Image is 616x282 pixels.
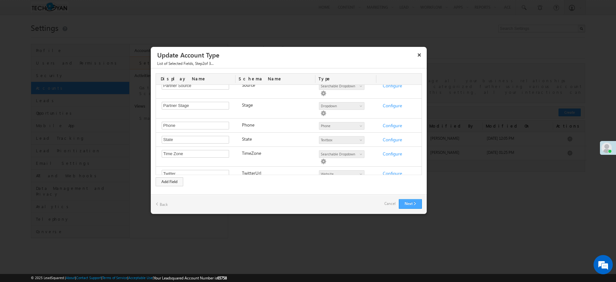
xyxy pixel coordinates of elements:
[157,61,214,66] span: , Step of 3...
[319,171,361,177] span: Website
[66,276,75,280] a: About
[383,122,402,128] label: Configure
[383,137,402,143] label: Configure
[217,276,227,280] span: 65758
[242,136,252,142] label: State
[31,275,227,281] span: © 2025 LeadSquared | | | | |
[319,151,361,157] span: Searchable Dropdown
[202,61,204,66] span: 2
[315,74,377,84] div: Type
[102,276,127,280] a: Terms of Service
[156,199,168,209] a: Back
[414,49,424,60] button: ×
[87,198,116,207] em: Start Chat
[319,103,361,109] span: Dropdown
[157,49,424,60] h3: Update Account Type
[319,123,361,129] span: Phone
[319,102,364,110] a: Dropdown
[383,83,402,89] label: Configure
[76,276,101,280] a: Contact Support
[8,59,117,192] textarea: Type your message and hit 'Enter'
[235,74,315,84] div: Schema Name
[319,83,361,89] span: Searchable Dropdown
[242,122,254,128] label: Phone
[33,34,108,42] div: Chat with us now
[321,91,326,96] img: Populate Options
[383,151,402,157] label: Configure
[157,61,193,66] span: List of Selected Fields
[321,110,326,116] img: Populate Options
[242,102,253,108] label: Stage
[242,170,261,176] label: TwitterUrl
[399,199,422,209] button: Next
[319,150,364,158] a: Searchable Dropdown
[321,159,326,164] img: Populate Options
[242,82,255,88] label: Source
[156,177,183,186] div: Add Field
[11,34,27,42] img: d_60004797649_company_0_60004797649
[319,137,361,143] span: Textbox
[383,170,402,176] label: Configure
[319,122,364,130] a: Phone
[154,276,227,280] span: Your Leadsquared Account Number is
[319,170,364,178] a: Website
[156,74,235,84] div: Display Name
[242,150,261,156] label: TimeZone
[319,136,364,144] a: Textbox
[105,3,121,19] div: Minimize live chat window
[384,199,396,208] a: Cancel
[319,82,364,90] a: Searchable Dropdown
[383,102,402,109] label: Configure
[128,276,153,280] a: Acceptable Use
